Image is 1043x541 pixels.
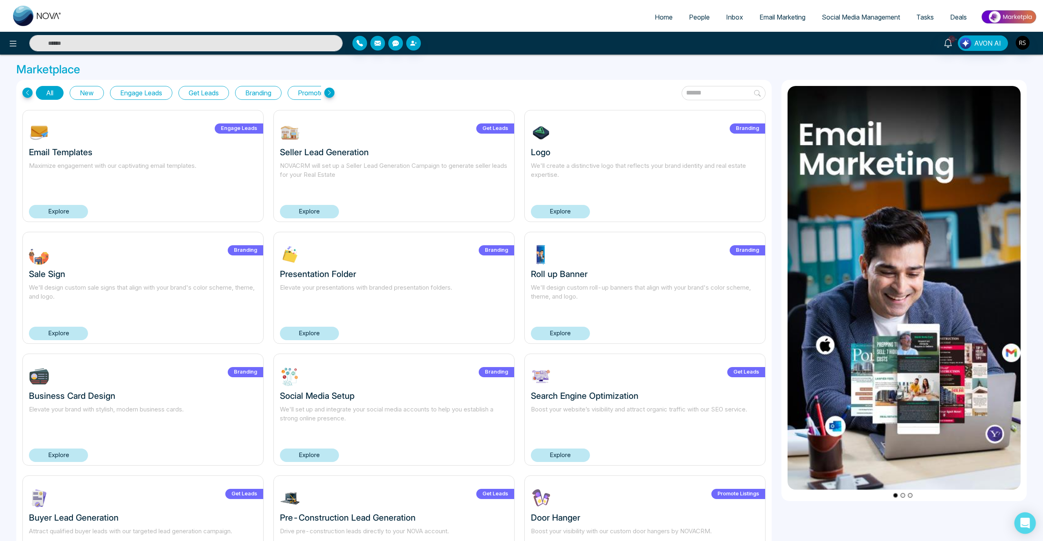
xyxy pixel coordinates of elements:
[730,245,765,255] label: Branding
[29,147,257,157] h3: Email Templates
[29,512,257,523] h3: Buyer Lead Generation
[531,244,551,265] img: ptdrg1732303548.jpg
[531,327,590,340] a: Explore
[958,35,1008,51] button: AVON AI
[280,161,508,189] p: NOVACRM will set up a Seller Lead Generation Campaign to generate seller leads for your Real Estate
[942,9,975,25] a: Deals
[280,327,339,340] a: Explore
[916,13,934,21] span: Tasks
[29,244,49,265] img: FWbuT1732304245.jpg
[900,493,905,498] button: Go to slide 2
[681,9,718,25] a: People
[727,367,765,377] label: Get Leads
[531,205,590,218] a: Explore
[689,13,710,21] span: People
[531,161,759,189] p: We'll create a distinctive logo that reflects your brand identity and real estate expertise.
[751,9,814,25] a: Email Marketing
[280,366,300,387] img: ABHm51732302824.jpg
[531,366,551,387] img: eYwbv1730743564.jpg
[950,13,967,21] span: Deals
[908,9,942,25] a: Tasks
[280,269,508,279] h3: Presentation Folder
[1014,512,1036,534] div: Open Intercom Messenger
[948,35,955,43] span: 10+
[280,391,508,401] h3: Social Media Setup
[280,147,508,157] h3: Seller Lead Generation
[280,205,339,218] a: Explore
[280,123,300,143] img: W9EOY1739212645.jpg
[29,205,88,218] a: Explore
[13,6,62,26] img: Nova CRM Logo
[726,13,743,21] span: Inbox
[476,489,514,499] label: Get Leads
[228,367,263,377] label: Branding
[29,123,49,143] img: NOmgJ1742393483.jpg
[280,488,300,508] img: FsSfh1730742515.jpg
[29,327,88,340] a: Explore
[29,269,257,279] h3: Sale Sign
[228,245,263,255] label: Branding
[730,123,765,134] label: Branding
[288,86,357,100] button: Promote Listings
[110,86,172,100] button: Engage Leads
[280,449,339,462] a: Explore
[788,86,1021,490] img: item1.png
[531,449,590,462] a: Explore
[29,391,257,401] h3: Business Card Design
[938,35,958,50] a: 10+
[822,13,900,21] span: Social Media Management
[711,489,765,499] label: Promote Listings
[531,283,759,311] p: We'll design custom roll-up banners that align with your brand's color scheme, theme, and logo.
[70,86,104,100] button: New
[29,449,88,462] a: Explore
[36,86,64,100] button: All
[647,9,681,25] a: Home
[531,391,759,401] h3: Search Engine Optimization
[908,493,913,498] button: Go to slide 3
[814,9,908,25] a: Social Media Management
[759,13,805,21] span: Email Marketing
[531,123,551,143] img: 7tHiu1732304639.jpg
[531,488,551,508] img: Vlcuf1730739043.jpg
[29,405,257,433] p: Elevate your brand with stylish, modern business cards.
[29,488,49,508] img: sYAVk1730743386.jpg
[960,37,971,49] img: Lead Flow
[225,489,263,499] label: Get Leads
[29,283,257,311] p: We'll design custom sale signs that align with your brand's color scheme, theme, and logo.
[479,367,514,377] label: Branding
[974,38,1001,48] span: AVON AI
[235,86,282,100] button: Branding
[655,13,673,21] span: Home
[479,245,514,255] label: Branding
[280,405,508,433] p: We'll set up and integrate your social media accounts to help you establish a strong online prese...
[29,161,257,189] p: Maximize engagement with our captivating email templates.
[215,123,263,134] label: Engage Leads
[1016,36,1030,50] img: User Avatar
[280,512,508,523] h3: Pre-Construction Lead Generation
[16,63,1027,77] h3: Marketplace
[178,86,229,100] button: Get Leads
[979,8,1038,26] img: Market-place.gif
[531,405,759,433] p: Boost your website’s visibility and attract organic traffic with our SEO service.
[718,9,751,25] a: Inbox
[29,366,49,387] img: BbxDK1732303356.jpg
[280,283,508,311] p: Elevate your presentations with branded presentation folders.
[531,269,759,279] h3: Roll up Banner
[531,512,759,523] h3: Door Hanger
[476,123,514,134] label: Get Leads
[893,493,898,498] button: Go to slide 1
[280,244,300,265] img: XLP2c1732303713.jpg
[531,147,759,157] h3: Logo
